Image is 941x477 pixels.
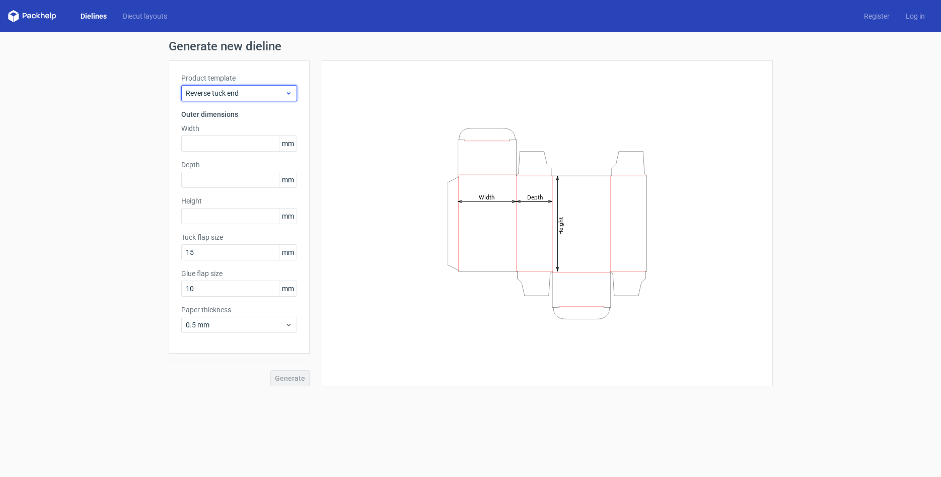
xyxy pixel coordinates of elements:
[279,245,297,260] span: mm
[181,196,297,206] label: Height
[478,193,494,200] tspan: Width
[279,281,297,296] span: mm
[181,268,297,279] label: Glue flap size
[186,88,285,98] span: Reverse tuck end
[181,123,297,133] label: Width
[557,217,564,234] tspan: Height
[279,172,297,187] span: mm
[279,136,297,151] span: mm
[186,320,285,330] span: 0.5 mm
[73,11,115,21] a: Dielines
[169,40,773,52] h1: Generate new dieline
[181,305,297,315] label: Paper thickness
[181,109,297,119] h3: Outer dimensions
[856,11,898,21] a: Register
[181,160,297,170] label: Depth
[181,232,297,242] label: Tuck flap size
[181,73,297,83] label: Product template
[115,11,175,21] a: Diecut layouts
[898,11,933,21] a: Log in
[279,209,297,224] span: mm
[527,193,543,200] tspan: Depth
